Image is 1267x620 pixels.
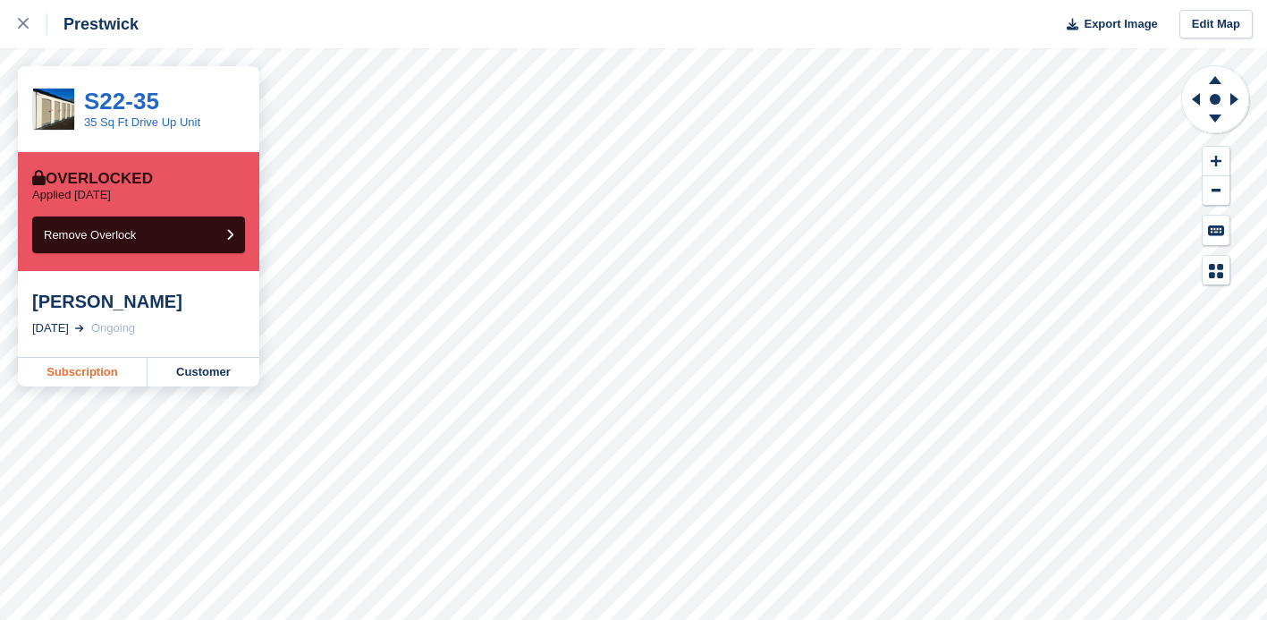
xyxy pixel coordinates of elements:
button: Export Image [1056,10,1158,39]
a: Edit Map [1179,10,1253,39]
button: Remove Overlock [32,217,245,253]
a: Customer [148,358,259,386]
p: Applied [DATE] [32,188,111,202]
div: Ongoing [91,319,135,337]
img: IMG_4398.jpeg [33,89,74,130]
span: Export Image [1084,15,1157,33]
div: [DATE] [32,319,69,337]
div: [PERSON_NAME] [32,291,245,312]
button: Zoom In [1203,147,1229,176]
a: 35 Sq Ft Drive Up Unit [84,115,200,129]
button: Zoom Out [1203,176,1229,206]
button: Keyboard Shortcuts [1203,216,1229,245]
span: Remove Overlock [44,228,136,242]
div: Overlocked [32,170,153,188]
img: arrow-right-light-icn-cde0832a797a2874e46488d9cf13f60e5c3a73dbe684e267c42b8395dfbc2abf.svg [75,325,84,332]
button: Map Legend [1203,256,1229,285]
div: Prestwick [47,13,139,35]
a: Subscription [18,358,148,386]
a: S22-35 [84,88,159,115]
